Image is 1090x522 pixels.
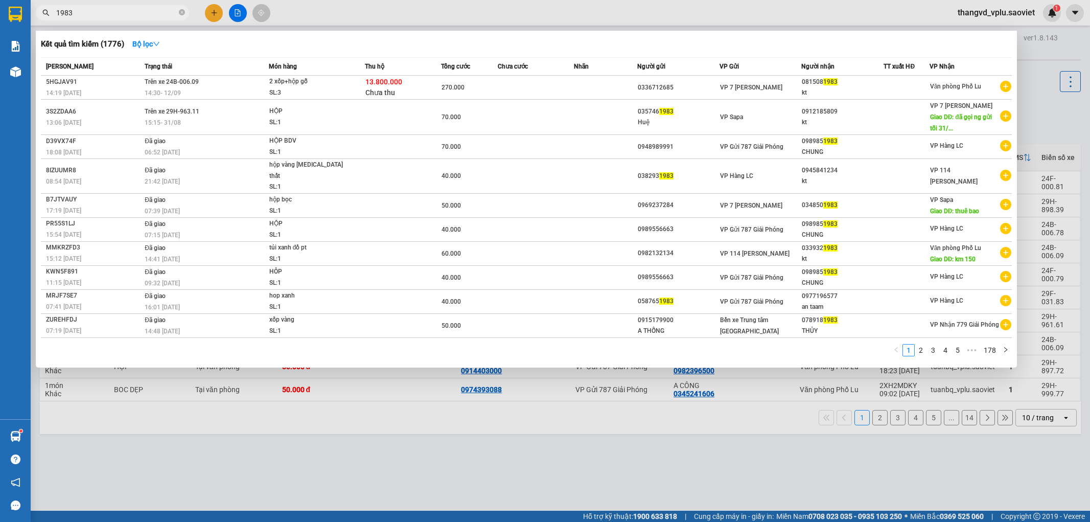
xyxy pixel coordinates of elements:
span: Đã giao [145,196,166,203]
div: 5HGJAV91 [46,77,142,87]
div: kt [802,87,883,98]
div: MMKRZFD3 [46,242,142,253]
span: 13:06 [DATE] [46,119,81,126]
span: 50.000 [442,202,461,209]
span: 15:12 [DATE] [46,255,81,262]
span: Chưa thu [365,88,395,97]
div: 058765 [638,296,719,307]
li: 1 [902,344,915,356]
span: Nhãn [574,63,589,70]
span: 50.000 [442,322,461,329]
li: 4 [939,344,952,356]
li: Next 5 Pages [964,344,980,356]
span: 270.000 [442,84,465,91]
span: TT xuất HĐ [884,63,915,70]
span: Thu hộ [365,63,384,70]
span: close-circle [179,8,185,18]
div: HÔP [269,266,346,278]
div: 0989556663 [638,224,719,235]
span: 14:30 - 12/09 [145,89,181,97]
span: VP Gửi 787 Giải Phóng [720,298,783,305]
span: right [1003,347,1009,353]
div: A THỐNG [638,326,719,336]
span: Người gửi [637,63,665,70]
span: Đã giao [145,316,166,324]
div: 0945841234 [802,165,883,176]
div: 033932 [802,243,883,254]
div: SL: 1 [269,230,346,241]
div: SL: 1 [269,254,346,265]
span: 1983 [823,78,838,85]
span: 1983 [659,298,674,305]
button: Bộ lọcdown [124,36,168,52]
span: message [11,501,20,510]
span: VP Gửi 787 Giải Phóng [720,226,783,233]
span: 70.000 [442,114,461,121]
div: PR55S1LJ [46,218,142,229]
span: 08:54 [DATE] [46,178,81,185]
span: Trên xe 29H-963.11 [145,108,199,115]
span: left [893,347,899,353]
li: Next Page [1000,344,1012,356]
span: 1983 [823,268,838,276]
span: 07:41 [DATE] [46,303,81,310]
span: plus-circle [1000,199,1011,210]
strong: Bộ lọc [132,40,160,48]
div: KWN5F891 [46,266,142,277]
div: 3S2ZDAA6 [46,106,142,117]
span: 07:15 [DATE] [145,232,180,239]
span: 09:32 [DATE] [145,280,180,287]
span: VP Nhận [930,63,955,70]
img: warehouse-icon [10,431,21,442]
span: 1983 [823,201,838,209]
span: VP Hàng LC [720,172,753,179]
span: VP 7 [PERSON_NAME] [930,102,992,109]
div: SL: 1 [269,302,346,313]
span: Chưa cước [498,63,528,70]
img: solution-icon [10,41,21,52]
li: 3 [927,344,939,356]
span: plus-circle [1000,223,1011,234]
span: 1983 [823,244,838,252]
div: HỘP [269,218,346,230]
a: 4 [940,345,951,356]
span: Món hàng [269,63,297,70]
div: hộp bọc [269,194,346,206]
div: CHUNG [802,147,883,157]
span: 17:19 [DATE] [46,207,81,214]
li: Previous Page [890,344,902,356]
div: 0915179900 [638,315,719,326]
div: SL: 1 [269,206,346,217]
span: Đã giao [145,138,166,145]
span: VP 114 [PERSON_NAME] [720,250,790,257]
span: 40.000 [442,226,461,233]
div: B7JTVAUY [46,194,142,205]
span: VP Gửi [720,63,739,70]
li: 5 [952,344,964,356]
span: VP 114 [PERSON_NAME] [930,167,978,185]
div: 0989556663 [638,272,719,283]
div: 0948989991 [638,142,719,152]
div: 081508 [802,77,883,87]
span: plus-circle [1000,319,1011,330]
span: Đã giao [145,244,166,252]
li: 178 [980,344,1000,356]
div: SL: 1 [269,278,346,289]
span: VP Sapa [930,196,953,203]
div: THỦY [802,326,883,336]
span: close-circle [179,9,185,15]
div: túi xanh đồ pt [269,242,346,254]
a: 2 [915,345,926,356]
span: 16:01 [DATE] [145,304,180,311]
div: hộp vàng [MEDICAL_DATA] thất [269,160,346,181]
div: HỘP [269,106,346,117]
div: MRJF7SE7 [46,290,142,301]
div: 034850 [802,200,883,211]
span: 1983 [659,108,674,115]
span: Đã giao [145,292,166,300]
img: logo-vxr [9,7,22,22]
span: plus-circle [1000,271,1011,282]
div: 0982132134 [638,248,719,259]
div: 038293 [638,171,719,181]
